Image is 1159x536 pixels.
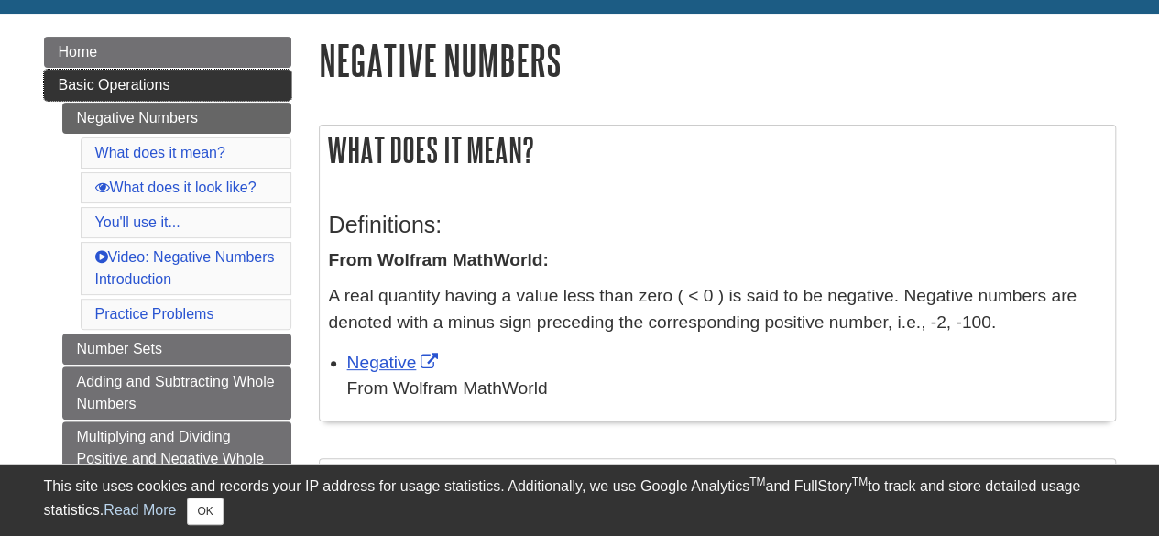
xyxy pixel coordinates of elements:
h1: Negative Numbers [319,37,1116,83]
sup: TM [749,476,765,488]
a: Adding and Subtracting Whole Numbers [62,366,291,420]
h2: What does it look like? [320,459,1115,511]
a: Read More [104,502,176,518]
sup: TM [852,476,868,488]
button: Close [187,498,223,525]
a: Number Sets [62,334,291,365]
strong: From Wolfram MathWorld: [329,250,549,269]
div: This site uses cookies and records your IP address for usage statistics. Additionally, we use Goo... [44,476,1116,525]
h3: Definitions: [329,212,1106,238]
a: Basic Operations [44,70,291,101]
a: Home [44,37,291,68]
span: Basic Operations [59,77,170,93]
a: What does it look like? [95,180,257,195]
a: Practice Problems [95,306,214,322]
a: Video: Negative Numbers Introduction [95,249,275,287]
a: What does it mean? [95,145,225,160]
h2: What does it mean? [320,126,1115,174]
div: From Wolfram MathWorld [347,376,1106,402]
span: Home [59,44,98,60]
a: Multiplying and Dividing Positive and Negative Whole Numbers [62,421,291,497]
a: Negative Numbers [62,103,291,134]
p: A real quantity having a value less than zero ( < 0 ) is said to be negative. Negative numbers ar... [329,283,1106,336]
a: Link opens in new window [347,353,443,372]
a: You'll use it... [95,214,180,230]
